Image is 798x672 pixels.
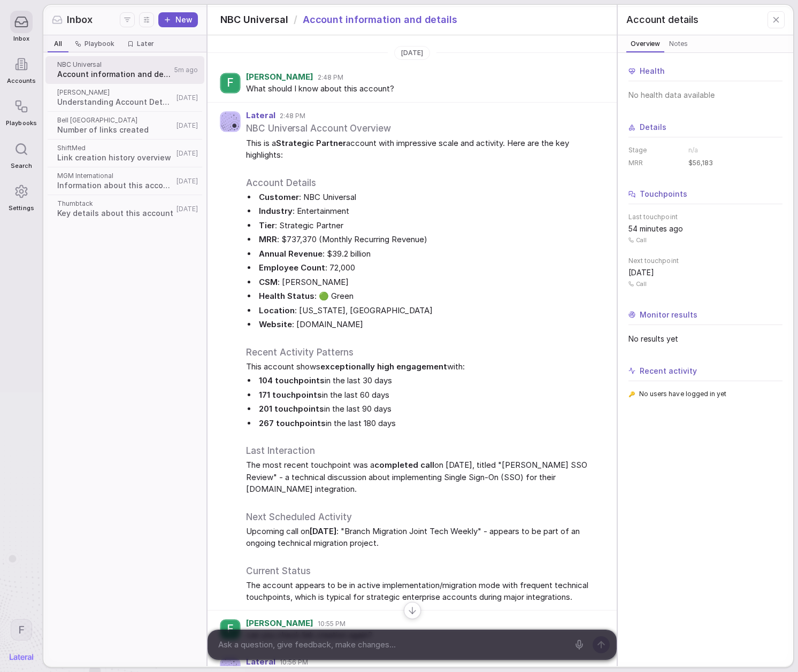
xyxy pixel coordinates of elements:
span: $56,183 [688,159,713,167]
span: F [227,622,234,636]
span: What should I know about this account? [246,83,600,95]
strong: Customer [259,192,299,202]
span: No results yet [628,334,782,344]
li: : 🟢 Green [257,290,600,303]
span: 10:55 PM [318,620,346,628]
span: Lateral [246,658,275,667]
span: 10:56 PM [280,658,308,667]
li: in the last 30 days [257,375,600,387]
span: Monitor results [640,310,697,320]
span: F [227,76,234,90]
span: This account shows with: [246,361,600,373]
span: Lateral [246,111,275,120]
a: NBC UniversalAccount information and details5m ago [45,56,204,84]
span: Account information and details [57,69,171,80]
a: Playbooks [6,90,36,132]
span: [DATE] [628,267,654,278]
span: Playbooks [6,120,36,127]
span: [PERSON_NAME] [246,619,313,628]
span: MGM International [57,172,173,180]
dt: Stage [628,146,682,155]
span: Notes [667,38,690,49]
strong: 201 touchpoints [259,404,324,414]
a: Bell [GEOGRAPHIC_DATA]Number of links created[DATE] [45,112,204,140]
strong: [DATE] [310,526,336,536]
span: Understanding Account Details and Requirements [57,97,173,107]
li: in the last 90 days [257,403,600,415]
strong: 104 touchpoints [259,375,325,385]
li: : NBC Universal [257,191,600,204]
span: [PERSON_NAME] [246,73,313,82]
strong: Website [259,319,292,329]
span: Later [137,40,154,48]
a: Inbox [6,5,36,48]
li: : $39.2 billion [257,248,600,260]
span: Link creation history overview [57,152,173,163]
strong: Employee Count [259,262,325,273]
strong: Industry [259,206,293,216]
li: : [PERSON_NAME] [257,276,600,289]
span: Playbook [85,40,114,48]
li: : Entertainment [257,205,600,218]
li: : [US_STATE], [GEOGRAPHIC_DATA] [257,305,600,317]
span: [DATE] [177,94,198,102]
span: 🔑 [628,390,635,398]
strong: Location [259,305,295,315]
span: NBC Universal [57,60,171,69]
img: Lateral [10,654,33,660]
span: This is a account with impressive scale and activity. Here are the key highlights: [246,137,600,161]
span: Next touchpoint [628,257,782,265]
span: 2:48 PM [280,112,305,120]
span: Inbox [67,13,93,27]
span: [DATE] [177,205,198,213]
h3: Recent Activity Patterns [246,346,600,359]
li: : Strategic Partner [257,220,600,232]
span: 2:48 PM [318,73,343,82]
strong: Annual Revenue [259,249,323,259]
a: ThumbtackKey details about this account[DATE] [45,195,204,223]
span: Thumbtack [57,199,173,208]
span: Health [640,66,665,76]
span: [DATE] [177,121,198,130]
button: Display settings [139,12,154,27]
span: Details [640,122,666,133]
span: can you check link creation again? [246,629,600,642]
strong: 171 touchpoints [259,390,322,400]
span: Settings [9,205,34,212]
strong: MRR [259,234,277,244]
span: Upcoming call on : "Branch Migration Joint Tech Weekly" - appears to be part of an ongoing techni... [246,526,600,550]
span: No users have logged in yet [639,390,726,398]
span: 5m ago [174,66,198,74]
li: : $737,370 (Monthly Recurring Revenue) [257,234,600,246]
h3: Next Scheduled Activity [246,511,600,523]
span: Information about this account [57,180,173,191]
span: Number of links created [57,125,173,135]
span: All [54,40,62,48]
strong: 267 touchpoints [259,418,326,428]
span: Inbox [13,35,29,42]
span: [PERSON_NAME] [57,88,173,97]
dt: MRR [628,159,682,167]
span: The account appears to be in active implementation/migration mode with frequent technical touchpo... [246,580,600,604]
strong: Health Status [259,291,314,301]
a: Accounts [6,48,36,90]
span: Overview [628,38,662,49]
span: NBC Universal [220,13,288,27]
span: Last touchpoint [628,213,782,221]
strong: Strategic Partner [276,138,346,148]
h3: Last Interaction [246,444,600,457]
span: [DATE] [401,49,423,57]
span: Touchpoints [640,189,687,199]
span: Account details [626,13,698,27]
li: : 72,000 [257,262,600,274]
h3: Current Status [246,565,600,577]
span: No health data available [628,90,782,101]
span: n/a [688,146,698,155]
span: 54 minutes ago [628,223,683,234]
span: [DATE] [177,177,198,186]
a: ShiftMedLink creation history overview[DATE] [45,140,204,167]
strong: Tier [259,220,275,230]
button: Filters [120,12,135,27]
span: Account information and details [303,13,458,27]
span: [DATE] [177,149,198,158]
